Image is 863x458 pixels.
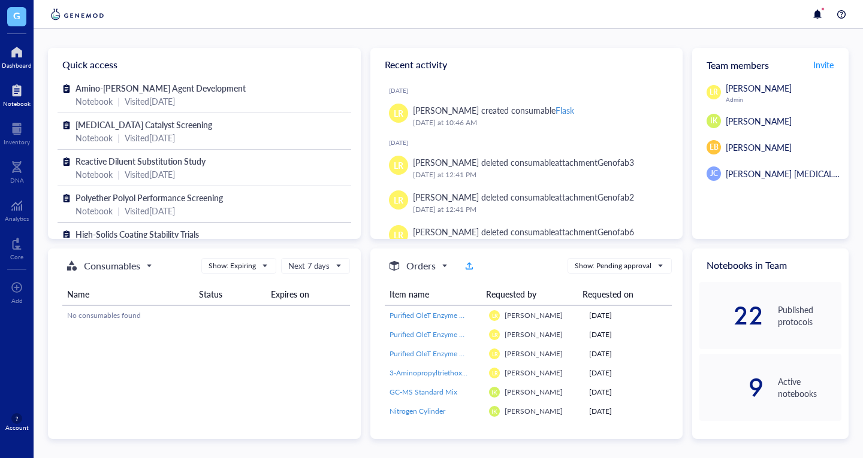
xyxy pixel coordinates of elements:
div: [DATE] [589,368,667,378]
div: [DATE] at 12:41 PM [413,204,664,216]
span: LR [394,107,403,120]
th: Status [194,283,266,305]
div: | [117,95,120,108]
div: Team members [692,48,849,81]
div: DNA [10,177,24,184]
span: GC-MS Standard Mix [390,387,457,397]
a: Nitrogen Cylinder [390,406,480,417]
div: Inventory [4,138,30,145]
div: Flask [556,104,574,116]
span: LR [394,193,403,207]
span: G [13,8,20,23]
div: Notebook [3,100,31,107]
a: Analytics [5,196,29,222]
a: Purified OleT Enzyme Aliquot [390,348,480,359]
div: Genofab3 [598,156,634,168]
a: DNA [10,157,24,184]
span: [PERSON_NAME] [505,310,563,320]
span: [PERSON_NAME] [505,368,563,378]
span: LR [491,350,497,357]
div: Notebook [76,168,113,181]
a: Purified OleT Enzyme Aliquot - Cytochrome P450 OleT [390,310,480,321]
span: IK [710,116,717,126]
div: 22 [699,306,763,325]
div: | [117,168,120,181]
div: Show: Pending approval [575,260,651,271]
div: Add [11,297,23,304]
div: [DATE] [389,87,674,94]
div: [PERSON_NAME] deleted consumableattachment [413,156,635,169]
th: Expires on [266,283,350,305]
div: Published protocols [778,304,841,327]
div: Visited [DATE] [125,168,175,181]
span: ? [16,415,18,422]
div: [PERSON_NAME] deleted consumableattachment [413,190,635,204]
div: Show: Expiring [209,260,256,271]
span: Polyether Polyol Performance Screening [76,192,223,204]
div: Account [5,424,29,431]
span: LR [491,312,497,319]
div: No consumables found [67,310,345,321]
span: [PERSON_NAME] [505,387,563,397]
span: Amino-[PERSON_NAME] Agent Development [76,82,246,94]
span: IK [491,389,497,396]
h5: Orders [406,259,436,273]
div: | [117,131,120,144]
div: 9 [699,378,763,397]
a: Dashboard [2,43,32,69]
div: Visited [DATE] [125,95,175,108]
button: Invite [813,55,834,74]
span: [PERSON_NAME] [505,329,563,339]
span: IK [491,408,497,415]
a: Notebook [3,81,31,107]
th: Requested on [578,283,663,305]
div: [DATE] [589,348,667,359]
a: Inventory [4,119,30,145]
div: Dashboard [2,62,32,69]
span: [PERSON_NAME] [505,348,563,359]
th: Requested by [481,283,578,305]
span: Invite [813,59,834,71]
div: Core [10,253,23,260]
div: | [117,204,120,217]
div: [DATE] [589,310,667,321]
a: LR[PERSON_NAME] created consumableFlask[DATE] at 10:46 AM [380,99,674,134]
a: GC-MS Standard Mix [390,387,480,398]
div: [DATE] [389,139,674,146]
h5: Consumables [84,259,140,273]
span: [PERSON_NAME] [726,115,792,127]
div: [DATE] at 12:41 PM [413,169,664,181]
img: genemod-logo [48,7,107,22]
span: LR [491,369,497,376]
span: JC [710,168,718,179]
span: Purified OleT Enzyme Aliquot [390,348,482,359]
div: Recent activity [370,48,683,81]
a: Core [10,234,23,260]
div: Active notebooks [778,375,841,399]
a: 3-Aminopropyltriethoxysilane (APTES) [390,368,480,378]
div: [DATE] [589,406,667,417]
span: [PERSON_NAME] [505,406,563,416]
div: [DATE] [589,387,667,398]
span: [PERSON_NAME] [726,82,792,94]
div: [PERSON_NAME] created consumable [413,104,574,117]
span: [PERSON_NAME] [726,141,792,153]
th: Name [62,283,194,305]
span: Reactive Diluent Substitution Study [76,155,206,167]
a: Purified OleT Enzyme Aliquot - Cytochrome P450 OleT [390,329,480,340]
th: Item name [385,283,481,305]
span: Nitrogen Cylinder [390,406,445,416]
span: LR [491,331,497,338]
span: Purified OleT Enzyme Aliquot - Cytochrome P450 OleT [390,310,563,320]
div: Analytics [5,215,29,222]
span: 3-Aminopropyltriethoxysilane (APTES) [390,368,511,378]
span: [PERSON_NAME] [MEDICAL_DATA] [726,168,860,180]
div: Notebook [76,204,113,217]
div: Genofab2 [598,191,634,203]
span: EB [710,142,719,153]
div: Visited [DATE] [125,204,175,217]
div: Admin [726,96,841,103]
span: LR [710,87,718,98]
div: Notebook [76,131,113,144]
